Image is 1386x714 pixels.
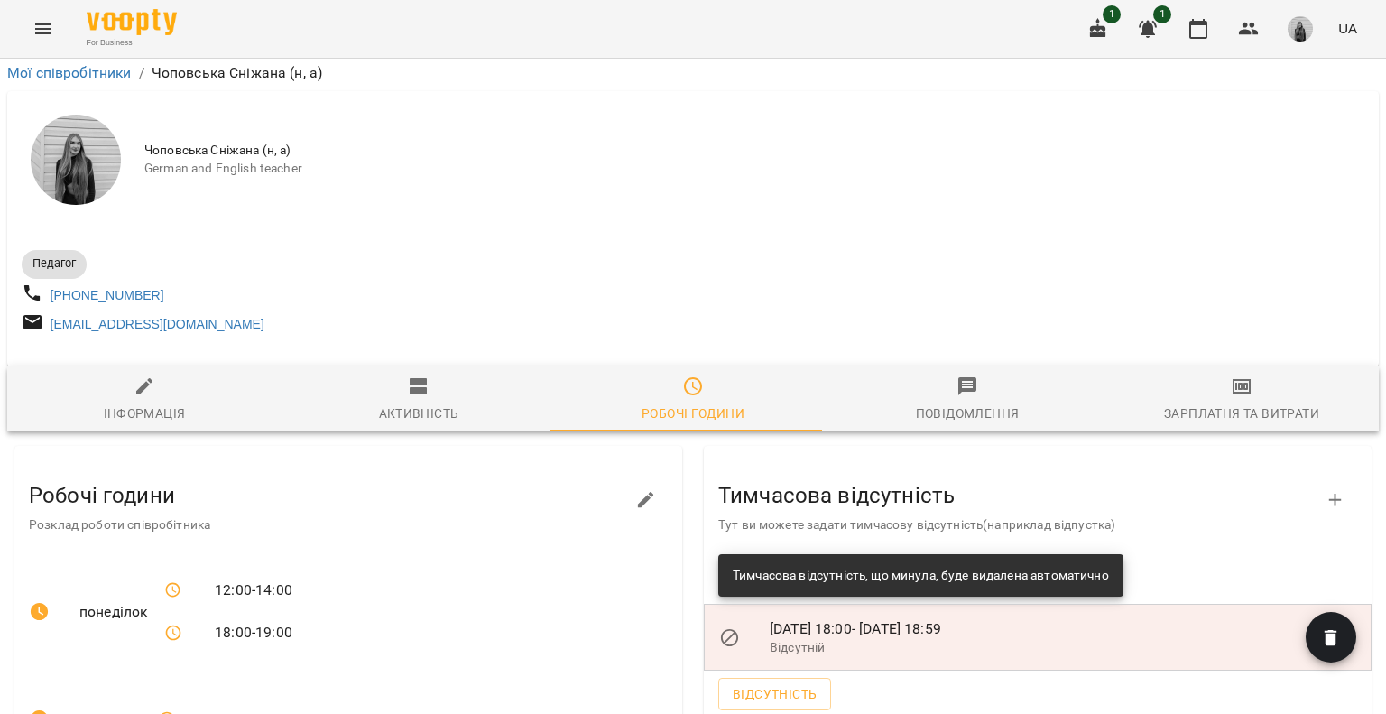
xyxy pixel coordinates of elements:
span: Чоповська Сніжана (н, а) [144,142,1364,160]
a: [EMAIL_ADDRESS][DOMAIN_NAME] [51,317,264,331]
p: Відсутній [770,639,1306,657]
h3: Робочі години [29,484,639,507]
span: [DATE] 18:00 - [DATE] 18:59 [770,620,941,637]
nav: breadcrumb [7,62,1379,84]
span: For Business [87,37,177,49]
div: Повідомлення [916,403,1020,424]
button: Відсутність [718,678,831,710]
span: 1 [1153,5,1171,23]
span: German and English teacher [144,160,1364,178]
a: Мої співробітники [7,64,132,81]
span: UA [1338,19,1357,38]
li: / [139,62,144,84]
p: Розклад роботи співробітника [29,516,639,534]
div: Активність [379,403,459,424]
span: 18:00 - 19:00 [215,622,292,644]
span: 12:00 - 14:00 [215,580,292,601]
span: 1 [1103,5,1121,23]
span: Педагог [22,255,87,272]
div: Робочі години [642,403,744,424]
img: Voopty Logo [87,9,177,35]
div: Тимчасова відсутність, що минула, буде видалена автоматично [733,560,1109,592]
span: понеділок [79,601,135,623]
a: [PHONE_NUMBER] [51,288,164,302]
div: Інформація [104,403,186,424]
button: UA [1331,12,1364,45]
p: Чоповська Сніжана (н, а) [152,62,323,84]
img: 465148d13846e22f7566a09ee851606a.jpeg [1288,16,1313,42]
button: Menu [22,7,65,51]
img: Чоповська Сніжана (н, а) [31,115,121,205]
div: Зарплатня та Витрати [1164,403,1319,424]
span: Відсутність [733,683,817,705]
h3: Тимчасова відсутність [718,484,1328,507]
p: Тут ви можете задати тимчасову відсутність(наприклад відпустка) [718,516,1328,534]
